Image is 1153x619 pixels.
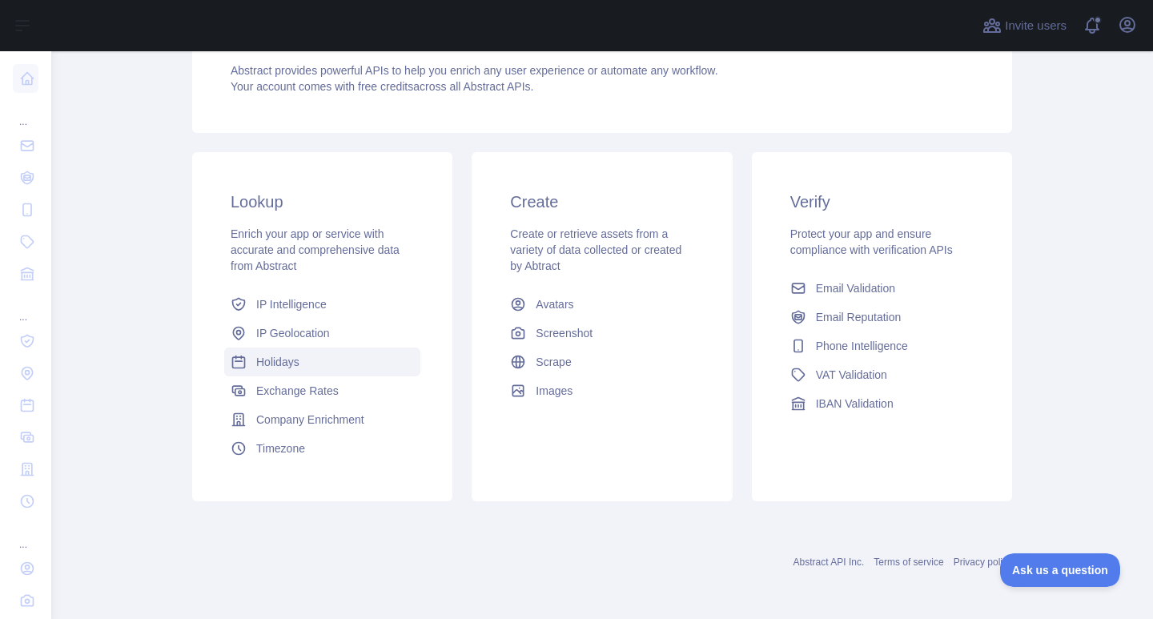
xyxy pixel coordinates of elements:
a: Terms of service [874,557,943,568]
a: IP Geolocation [224,319,420,348]
span: Company Enrichment [256,412,364,428]
span: IP Geolocation [256,325,330,341]
a: IP Intelligence [224,290,420,319]
span: IBAN Validation [816,396,894,412]
span: Screenshot [536,325,593,341]
a: Email Validation [784,274,980,303]
span: Avatars [536,296,573,312]
span: Protect your app and ensure compliance with verification APIs [790,227,953,256]
span: Invite users [1005,17,1067,35]
div: ... [13,519,38,551]
span: Holidays [256,354,299,370]
a: Screenshot [504,319,700,348]
span: Images [536,383,572,399]
a: Holidays [224,348,420,376]
div: ... [13,291,38,324]
span: Exchange Rates [256,383,339,399]
span: Phone Intelligence [816,338,908,354]
iframe: Toggle Customer Support [1000,553,1121,587]
a: Scrape [504,348,700,376]
span: IP Intelligence [256,296,327,312]
a: VAT Validation [784,360,980,389]
h3: Lookup [231,191,414,213]
button: Invite users [979,13,1070,38]
a: Abstract API Inc. [793,557,865,568]
a: Timezone [224,434,420,463]
a: Phone Intelligence [784,332,980,360]
a: IBAN Validation [784,389,980,418]
span: Your account comes with across all Abstract APIs. [231,80,533,93]
span: VAT Validation [816,367,887,383]
div: ... [13,96,38,128]
a: Email Reputation [784,303,980,332]
span: free credits [358,80,413,93]
span: Create or retrieve assets from a variety of data collected or created by Abtract [510,227,681,272]
a: Exchange Rates [224,376,420,405]
span: Scrape [536,354,571,370]
h3: Verify [790,191,974,213]
a: Avatars [504,290,700,319]
a: Images [504,376,700,405]
span: Email Validation [816,280,895,296]
a: Privacy policy [954,557,1012,568]
span: Abstract provides powerful APIs to help you enrich any user experience or automate any workflow. [231,64,718,77]
a: Company Enrichment [224,405,420,434]
span: Timezone [256,440,305,456]
span: Enrich your app or service with accurate and comprehensive data from Abstract [231,227,400,272]
h3: Create [510,191,693,213]
span: Email Reputation [816,309,902,325]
